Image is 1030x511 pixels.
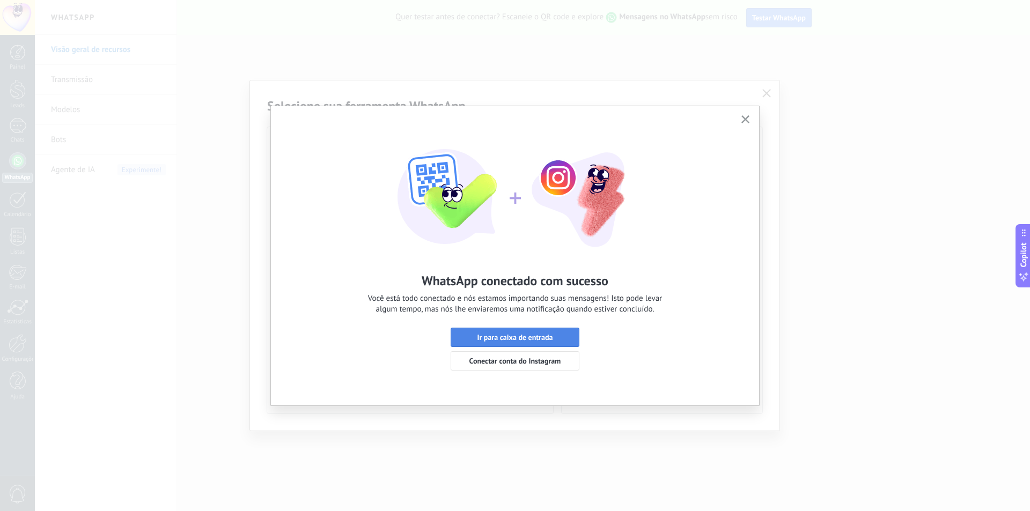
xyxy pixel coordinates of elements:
[477,334,553,341] span: Ir para caixa de entrada
[469,357,561,365] span: Conectar conta do Instagram
[1018,242,1029,267] span: Copilot
[451,351,579,371] button: Conectar conta do Instagram
[397,122,633,251] img: wa-lite-feat-instagram-success.png
[422,272,608,289] h2: WhatsApp conectado com sucesso
[368,293,662,315] span: Você está todo conectado e nós estamos importando suas mensagens! Isto pode levar algum tempo, ma...
[451,328,579,347] button: Ir para caixa de entrada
